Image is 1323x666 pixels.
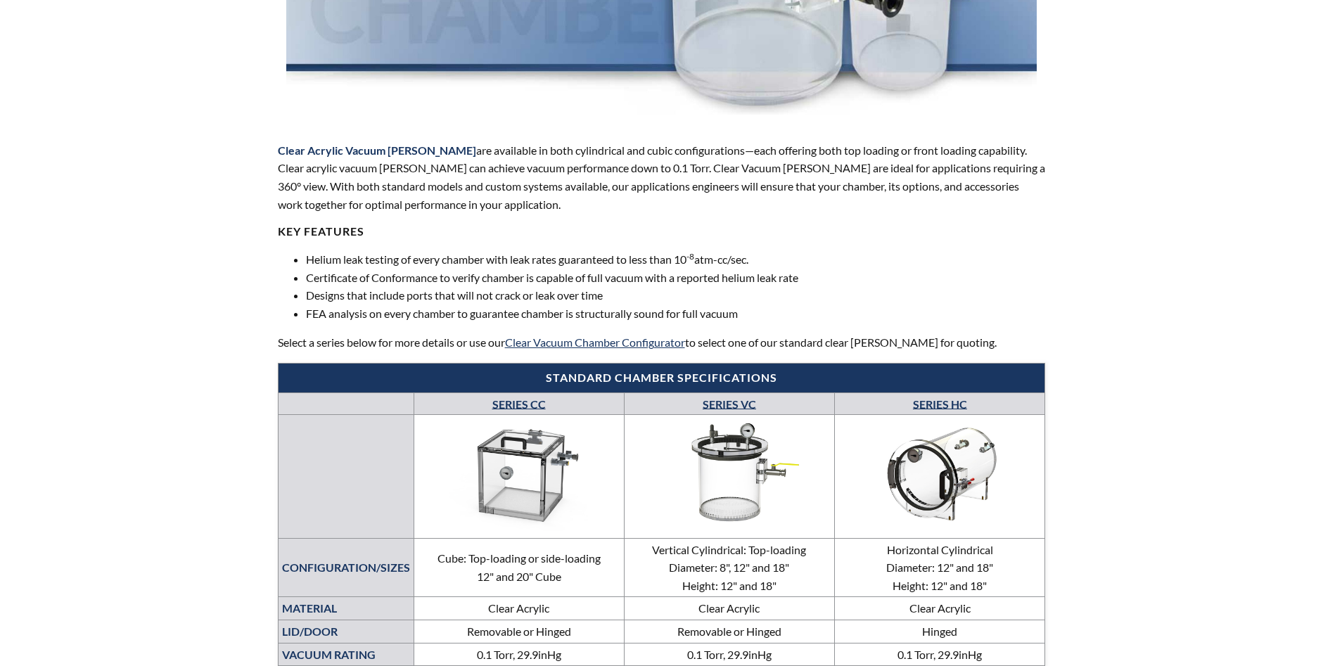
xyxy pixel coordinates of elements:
p: are available in both cylindrical and cubic configurations—each offering both top loading or fron... [278,141,1046,213]
td: VACUUM RATING [278,643,414,666]
li: FEA analysis on every chamber to guarantee chamber is structurally sound for full vacuum [306,305,1046,323]
sup: -8 [686,251,694,262]
li: Certificate of Conformance to verify chamber is capable of full vacuum with a reported helium lea... [306,269,1046,287]
li: Helium leak testing of every chamber with leak rates guaranteed to less than 10 atm-cc/sec. [306,250,1046,269]
img: Series CC—Cube Chambers [418,417,620,531]
td: 0.1 Torr, 29.9inHg [414,643,624,666]
li: Designs that include ports that will not crack or leak over time [306,286,1046,305]
td: Clear Acrylic [835,597,1045,620]
td: Removable or Hinged [624,620,835,643]
td: Vertical Cylindrical: Top-loading Diameter: 8", 12" and 18" Height: 12" and 18" [624,538,835,597]
a: SERIES VC [703,397,756,410]
td: Clear Acrylic [624,597,835,620]
td: 0.1 Torr, 29.9inHg [624,643,835,666]
td: CONFIGURATION/SIZES [278,538,414,597]
a: SERIES CC [492,397,546,410]
td: Removable or Hinged [414,620,624,643]
td: MATERIAL [278,597,414,620]
td: Horizontal Cylindrical Diameter: 12" and 18" Height: 12" and 18" [835,538,1045,597]
h4: KEY FEATURES [278,224,1046,239]
h4: Standard Chamber Specifications [286,371,1038,385]
td: LID/DOOR [278,620,414,643]
a: SERIES HC [913,397,967,410]
td: Hinged [835,620,1045,643]
td: Cube: Top-loading or side-loading 12" and 20" Cube [414,538,624,597]
td: Clear Acrylic [414,597,624,620]
a: Clear Vacuum Chamber Configurator [505,335,685,349]
td: 0.1 Torr, 29.9inHg [835,643,1045,666]
p: Select a series below for more details or use our to select one of our standard clear [PERSON_NAM... [278,333,1046,352]
span: Clear Acrylic Vacuum [PERSON_NAME] [278,143,476,157]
